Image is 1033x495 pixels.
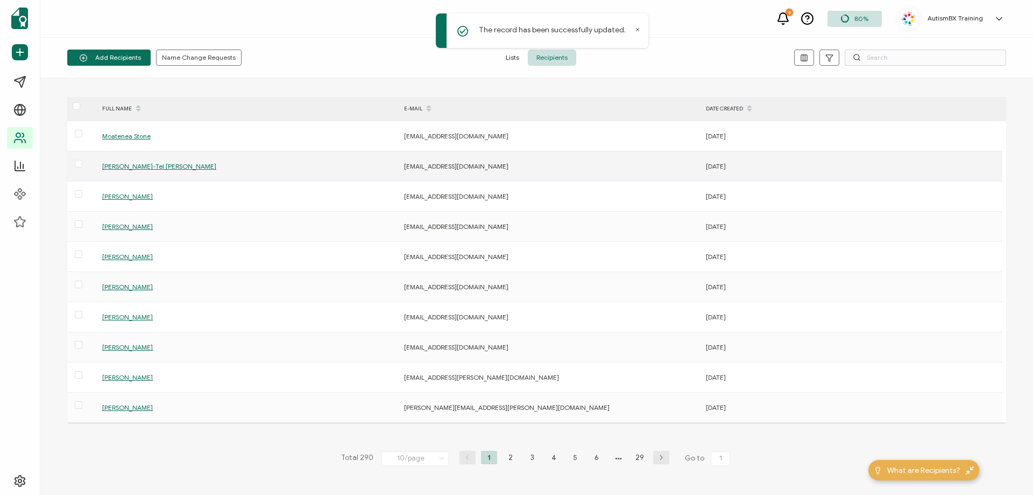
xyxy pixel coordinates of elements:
img: minimize-icon.svg [966,466,974,475]
li: 6 [589,451,605,464]
span: [DATE] [706,373,726,381]
iframe: Chat Widget [979,443,1033,495]
span: Go to [685,451,732,466]
span: [EMAIL_ADDRESS][DOMAIN_NAME] [404,222,508,231]
li: 3 [524,451,540,464]
span: Recipients [528,50,576,66]
li: 4 [546,451,562,464]
span: [EMAIL_ADDRESS][DOMAIN_NAME] [404,343,508,351]
span: [EMAIL_ADDRESS][DOMAIN_NAME] [404,283,508,291]
input: Search [845,50,1006,66]
span: Name Change Requests [162,54,236,61]
img: sertifier-logomark-colored.svg [11,8,28,29]
span: [DATE] [706,253,726,261]
div: 9 [786,9,793,16]
li: 1 [481,451,497,464]
span: [PERSON_NAME] [102,343,153,351]
span: [EMAIL_ADDRESS][DOMAIN_NAME] [404,253,508,261]
span: Moatenea Stone [102,132,151,140]
span: [PERSON_NAME] [102,403,153,412]
h5: AutismBX Training [928,15,983,22]
span: [DATE] [706,313,726,321]
span: [EMAIL_ADDRESS][DOMAIN_NAME] [404,313,508,321]
span: [PERSON_NAME] [102,313,153,321]
span: [EMAIL_ADDRESS][PERSON_NAME][DOMAIN_NAME] [404,373,559,381]
span: 80% [854,15,868,23]
span: [PERSON_NAME] [102,283,153,291]
span: [DATE] [706,222,726,231]
span: [EMAIL_ADDRESS][DOMAIN_NAME] [404,192,508,200]
span: Total 290 [341,451,373,466]
span: [DATE] [706,132,726,140]
span: [PERSON_NAME] [102,253,153,261]
span: [PERSON_NAME] [102,192,153,200]
span: [EMAIL_ADDRESS][DOMAIN_NAME] [404,162,508,170]
span: [PERSON_NAME]-Tel [PERSON_NAME] [102,162,216,170]
span: [DATE] [706,283,726,291]
div: DATE CREATED [701,100,1002,118]
span: [DATE] [706,403,726,412]
p: The record has been successfully updated. [479,24,626,36]
span: [PERSON_NAME] [102,222,153,231]
li: 2 [503,451,519,464]
span: [PERSON_NAME] [102,373,153,381]
span: What are Recipients? [887,465,960,476]
button: Name Change Requests [156,50,242,66]
li: 5 [567,451,583,464]
span: [EMAIL_ADDRESS][DOMAIN_NAME] [404,132,508,140]
span: [DATE] [706,343,726,351]
input: Select [381,451,449,466]
span: [DATE] [706,192,726,200]
img: 55acd4ea-2246-4d5a-820f-7ee15f166b00.jpg [901,11,917,27]
div: FULL NAME [97,100,399,118]
button: Add Recipients [67,50,151,66]
span: [DATE] [706,162,726,170]
span: [PERSON_NAME][EMAIL_ADDRESS][PERSON_NAME][DOMAIN_NAME] [404,403,610,412]
li: 29 [632,451,648,464]
span: Lists [497,50,528,66]
div: E-MAIL [399,100,701,118]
